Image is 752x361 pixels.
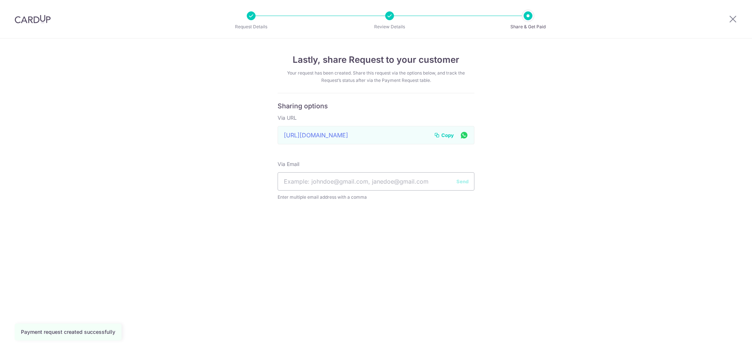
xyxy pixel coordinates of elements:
[278,53,474,66] h4: Lastly, share Request to your customer
[456,178,469,185] button: Send
[278,69,474,84] div: Your request has been created. Share this request via the options below, and track the Request’s ...
[224,23,278,30] p: Request Details
[278,194,474,201] span: Enter multiple email address with a comma
[501,23,555,30] p: Share & Get Paid
[21,328,115,336] div: Payment request created successfully
[278,102,474,111] h6: Sharing options
[278,160,299,168] label: Via Email
[15,15,51,24] img: CardUp
[434,131,454,139] button: Copy
[441,131,454,139] span: Copy
[362,23,417,30] p: Review Details
[278,114,297,122] label: Via URL
[278,172,474,191] input: Example: johndoe@gmail.com, janedoe@gmail.com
